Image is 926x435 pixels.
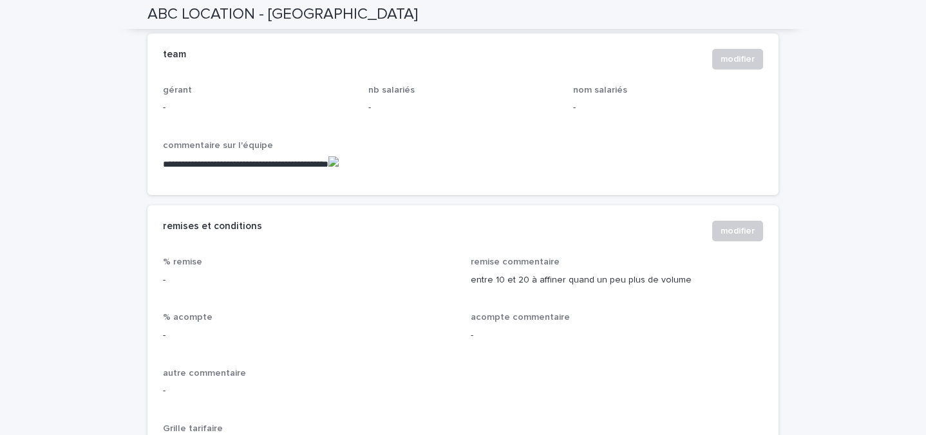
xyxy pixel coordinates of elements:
h2: remises et conditions [163,221,262,232]
p: - [573,101,763,115]
button: modifier [712,49,763,69]
span: remise commentaire [471,257,560,266]
span: nb salariés [368,86,415,95]
button: modifier [712,221,763,241]
p: entre 10 et 20 à affiner quand un peu plus de volume [471,273,763,287]
img: actions-icon.png [328,156,339,167]
p: - [471,329,763,342]
p: - [163,101,353,115]
p: - [163,273,455,287]
span: % remise [163,257,202,266]
span: autre commentaire [163,369,246,378]
span: modifier [721,225,755,237]
span: acompte commentaire [471,313,570,322]
p: - [163,384,763,398]
span: commentaire sur l'équipe [163,141,273,150]
p: - [368,101,558,115]
h2: team [163,49,186,60]
p: - [163,329,455,342]
span: modifier [721,53,755,66]
span: gérant [163,86,192,95]
span: Grille tarifaire [163,424,223,433]
span: % acompte [163,313,213,322]
h2: ABC LOCATION - [GEOGRAPHIC_DATA] [147,5,418,24]
span: nom salariés [573,86,627,95]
